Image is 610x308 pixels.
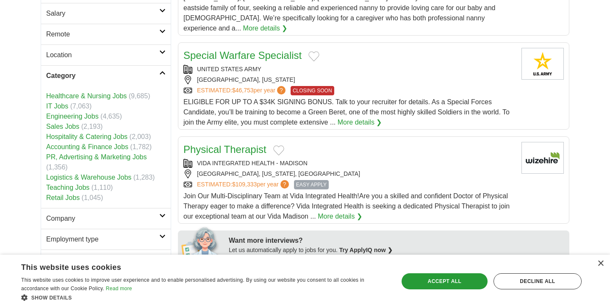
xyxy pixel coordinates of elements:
span: (7,063) [70,103,92,110]
a: More details ❯ [338,117,382,128]
a: Retail Jobs [46,194,80,201]
a: Healthcare & Nursing Jobs [46,92,127,100]
a: PR, Advertising & Marketing Jobs [46,153,147,161]
a: Special Warfare Specialist [183,50,302,61]
span: This website uses cookies to improve user experience and to enable personalised advertising. By u... [21,277,364,291]
span: CLOSING SOON [291,86,334,95]
span: ? [277,86,286,94]
a: Logistics & Warehouse Jobs [46,174,131,181]
div: [GEOGRAPHIC_DATA], [US_STATE], [GEOGRAPHIC_DATA] [183,169,515,178]
span: ? [280,180,289,189]
span: (1,110) [91,184,113,191]
img: Company logo [521,142,564,174]
a: Teaching Jobs [46,184,89,191]
a: More details ❯ [243,23,288,33]
a: Category [41,65,171,86]
a: Remote [41,24,171,44]
a: Try ApplyIQ now ❯ [339,247,393,253]
a: More details ❯ [318,211,362,222]
a: Physical Therapist [183,144,266,155]
img: apply-iq-scientist.png [181,226,222,260]
a: Accounting & Finance Jobs [46,143,128,150]
span: (9,685) [129,92,150,100]
button: Add to favorite jobs [308,51,319,61]
span: (4,635) [100,113,122,120]
a: Sales Jobs [46,123,79,130]
span: $46,753 [232,87,254,94]
span: (1,782) [130,143,152,150]
a: Hours [41,250,171,270]
div: VIDA INTEGRATED HEALTH - MADISON [183,159,515,168]
div: [GEOGRAPHIC_DATA], [US_STATE] [183,75,515,84]
img: United States Army logo [521,48,564,80]
h2: Location [46,50,159,60]
a: Location [41,44,171,65]
a: Read more, opens a new window [106,286,132,291]
span: $109,333 [232,181,257,188]
span: (1,356) [46,164,68,171]
div: Let us automatically apply to jobs for you. [229,246,564,255]
h2: Remote [46,29,159,39]
a: Company [41,208,171,229]
h2: Employment type [46,234,159,244]
button: Add to favorite jobs [273,145,284,155]
a: Hospitality & Catering Jobs [46,133,128,140]
span: Show details [31,295,72,301]
a: Employment type [41,229,171,250]
a: Engineering Jobs [46,113,99,120]
span: EASY APPLY [294,180,329,189]
h2: Company [46,214,159,224]
a: IT Jobs [46,103,68,110]
div: Decline all [494,273,582,289]
span: (1,283) [133,174,155,181]
div: Accept all [402,273,488,289]
a: ESTIMATED:$109,333per year? [197,180,291,189]
span: (2,003) [130,133,151,140]
h2: Category [46,71,159,81]
div: This website uses cookies [21,260,366,272]
h2: Salary [46,8,159,19]
span: (1,045) [82,194,103,201]
div: Want more interviews? [229,236,564,246]
a: ESTIMATED:$46,753per year? [197,86,287,95]
div: Show details [21,293,388,302]
a: UNITED STATES ARMY [197,66,261,72]
a: Salary [41,3,171,24]
span: Join Our Multi-Disciplinary Team at Vida Integrated Health!Are you a skilled and confident Doctor... [183,192,510,220]
div: Close [597,261,604,267]
span: ELIGIBLE FOR UP TO A $34K SIGNING BONUS. Talk to your recruiter for details. As a Special Forces ... [183,98,510,126]
span: (2,193) [81,123,103,130]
